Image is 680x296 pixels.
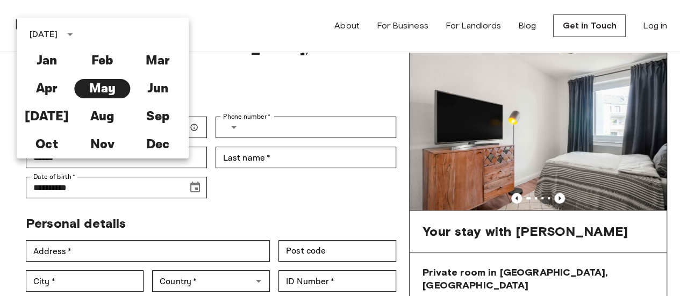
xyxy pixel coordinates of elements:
[553,15,626,37] a: Get in Touch
[278,270,396,292] div: ID Number
[190,123,198,132] svg: Make sure your email is correct — we'll send your booking details there.
[410,39,667,210] img: Marketing picture of unit DE-11-001-001-02HF
[19,107,74,126] button: [DATE]
[423,266,654,292] span: Private room in [GEOGRAPHIC_DATA], [GEOGRAPHIC_DATA]
[75,51,130,70] button: Feb
[75,135,130,154] button: Nov
[377,19,428,32] a: For Business
[33,172,75,182] label: Date of birth
[511,193,522,204] button: Previous image
[26,270,144,292] div: City
[26,38,396,75] span: Private room in [GEOGRAPHIC_DATA], [GEOGRAPHIC_DATA]
[223,117,245,138] button: Select country
[216,147,397,168] div: Last name
[423,223,628,240] span: Your stay with [PERSON_NAME]
[446,19,501,32] a: For Landlords
[130,107,185,126] button: Sep
[75,79,130,98] button: May
[130,135,185,154] button: Dec
[26,240,270,262] div: Address
[30,28,58,41] div: [DATE]
[184,177,206,198] button: Choose date, selected date is May 3, 2006
[130,51,185,70] button: Mar
[19,79,74,98] button: Apr
[518,19,536,32] a: Blog
[61,25,79,44] button: calendar view is open, switch to year view
[278,240,396,262] div: Post code
[554,193,565,204] button: Previous image
[26,215,126,231] span: Personal details
[19,135,74,154] button: Oct
[643,19,667,32] a: Log in
[251,273,266,288] button: Open
[13,19,77,30] img: Habyt
[130,79,185,98] button: Jun
[19,51,74,70] button: Jan
[223,112,271,121] label: Phone number
[334,19,360,32] a: About
[75,107,130,126] button: Aug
